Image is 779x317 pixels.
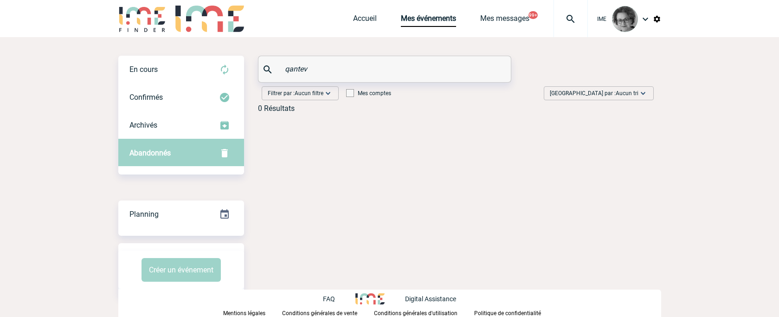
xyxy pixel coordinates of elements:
[323,89,333,98] img: baseline_expand_more_white_24dp-b.png
[474,310,541,317] p: Politique de confidentialité
[283,62,489,76] input: Rechercher un événement par son nom
[374,308,474,317] a: Conditions générales d'utilisation
[638,89,648,98] img: baseline_expand_more_white_24dp-b.png
[282,308,374,317] a: Conditions générales de vente
[597,16,606,22] span: IME
[550,89,638,98] span: [GEOGRAPHIC_DATA] par :
[401,14,456,27] a: Mes événements
[374,310,457,317] p: Conditions générales d'utilisation
[118,56,244,84] div: Retrouvez ici tous vos évènements avant confirmation
[129,210,159,219] span: Planning
[118,201,244,228] div: Retrouvez ici tous vos événements organisés par date et état d'avancement
[223,310,265,317] p: Mentions légales
[142,258,221,282] button: Créer un événement
[355,293,384,304] img: http://www.idealmeetingsevents.fr/
[129,149,171,157] span: Abandonnés
[405,295,456,303] p: Digital Assistance
[129,121,157,129] span: Archivés
[258,104,295,113] div: 0 Résultats
[282,310,357,317] p: Conditions générales de vente
[346,90,391,97] label: Mes comptes
[118,6,167,32] img: IME-Finder
[118,200,244,227] a: Planning
[295,90,323,97] span: Aucun filtre
[268,89,323,98] span: Filtrer par :
[118,111,244,139] div: Retrouvez ici tous les événements que vous avez décidé d'archiver
[323,294,355,303] a: FAQ
[480,14,529,27] a: Mes messages
[528,11,538,19] button: 99+
[353,14,377,27] a: Accueil
[118,139,244,167] div: Retrouvez ici tous vos événements annulés
[323,295,335,303] p: FAQ
[612,6,638,32] img: 101028-0.jpg
[129,65,158,74] span: En cours
[129,93,163,102] span: Confirmés
[474,308,556,317] a: Politique de confidentialité
[223,308,282,317] a: Mentions légales
[616,90,638,97] span: Aucun tri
